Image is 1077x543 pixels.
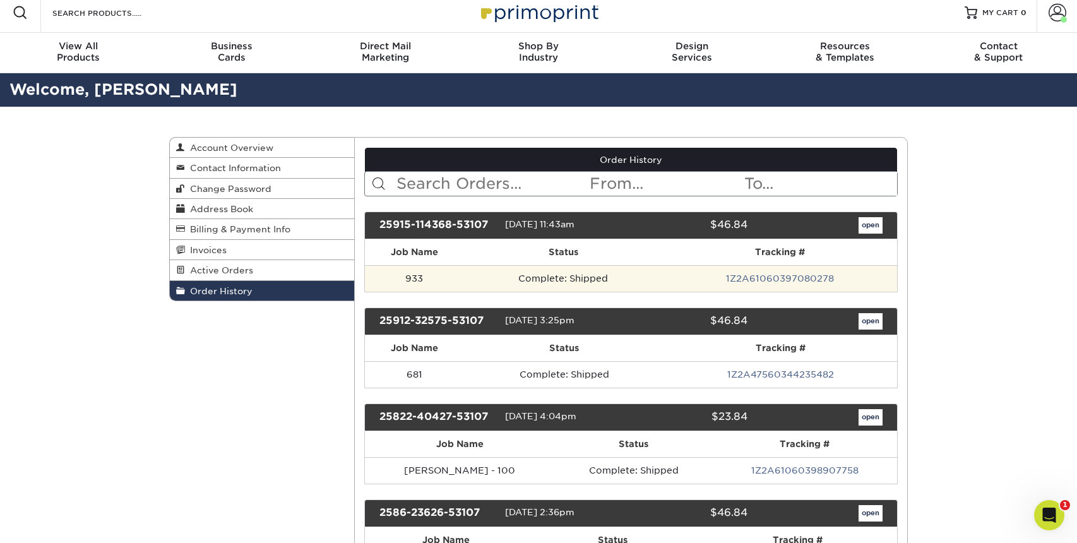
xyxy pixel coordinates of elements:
span: Address Book [185,204,253,214]
td: 681 [365,361,465,388]
th: Job Name [365,335,465,361]
a: Address Book [170,199,354,219]
div: $23.84 [621,409,756,426]
th: Status [464,239,663,265]
div: Products [2,40,155,63]
div: & Support [922,40,1075,63]
span: Design [615,40,768,52]
a: Contact Information [170,158,354,178]
span: [DATE] 4:04pm [505,411,576,421]
a: Change Password [170,179,354,199]
div: Services [615,40,768,63]
a: Shop ByIndustry [462,33,616,73]
a: Contact& Support [922,33,1075,73]
span: Change Password [185,184,271,194]
span: MY CART [982,8,1018,18]
th: Tracking # [713,431,897,457]
td: [PERSON_NAME] - 100 [365,457,556,484]
div: 2586-23626-53107 [370,505,505,522]
a: View AllProducts [2,33,155,73]
iframe: Intercom live chat [1034,500,1064,530]
div: 25915-114368-53107 [370,217,505,234]
span: Contact Information [185,163,281,173]
td: Complete: Shipped [465,361,664,388]
a: open [859,217,883,234]
a: open [859,409,883,426]
div: $46.84 [621,505,756,522]
th: Status [555,431,712,457]
th: Job Name [365,239,464,265]
a: 1Z2A61060398907758 [751,465,859,475]
a: Order History [170,281,354,301]
span: Resources [768,40,922,52]
a: DesignServices [615,33,768,73]
span: Invoices [185,245,227,255]
td: Complete: Shipped [555,457,712,484]
a: Resources& Templates [768,33,922,73]
div: 25912-32575-53107 [370,313,505,330]
span: [DATE] 11:43am [505,219,574,229]
a: 1Z2A47560344235482 [727,369,834,379]
th: Status [465,335,664,361]
a: open [859,313,883,330]
div: Cards [155,40,309,63]
a: BusinessCards [155,33,309,73]
a: Direct MailMarketing [309,33,462,73]
div: & Templates [768,40,922,63]
input: SEARCH PRODUCTS..... [51,5,174,20]
span: Direct Mail [309,40,462,52]
a: Active Orders [170,260,354,280]
span: 1 [1060,500,1070,510]
span: Business [155,40,309,52]
span: Billing & Payment Info [185,224,290,234]
span: [DATE] 3:25pm [505,315,574,325]
a: Billing & Payment Info [170,219,354,239]
div: $46.84 [621,217,756,234]
span: Shop By [462,40,616,52]
span: Contact [922,40,1075,52]
input: To... [743,172,897,196]
a: Invoices [170,240,354,260]
a: Order History [365,148,898,172]
th: Tracking # [664,335,897,361]
span: [DATE] 2:36pm [505,507,574,517]
div: Marketing [309,40,462,63]
a: 1Z2A61060397080278 [726,273,834,283]
th: Tracking # [663,239,897,265]
span: 0 [1021,8,1026,17]
div: 25822-40427-53107 [370,409,505,426]
input: Search Orders... [395,172,589,196]
div: Industry [462,40,616,63]
td: Complete: Shipped [464,265,663,292]
span: Active Orders [185,265,253,275]
div: $46.84 [621,313,756,330]
th: Job Name [365,431,556,457]
span: Account Overview [185,143,273,153]
input: From... [588,172,742,196]
span: View All [2,40,155,52]
a: open [859,505,883,522]
td: 933 [365,265,464,292]
a: Account Overview [170,138,354,158]
span: Order History [185,286,253,296]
